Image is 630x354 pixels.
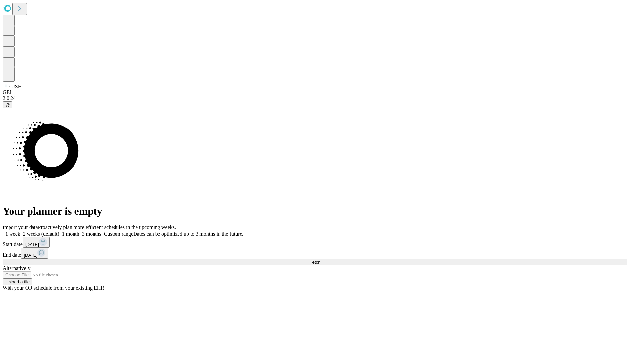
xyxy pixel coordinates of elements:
span: Proactively plan more efficient schedules in the upcoming weeks. [38,225,176,230]
button: Upload a file [3,278,32,285]
span: [DATE] [24,253,37,258]
span: Import your data [3,225,38,230]
div: End date [3,248,627,259]
h1: Your planner is empty [3,205,627,217]
span: Dates can be optimized up to 3 months in the future. [133,231,243,237]
span: GJSH [9,84,22,89]
span: 3 months [82,231,101,237]
div: 2.0.241 [3,95,627,101]
span: Custom range [104,231,133,237]
span: 1 month [62,231,79,237]
span: 1 week [5,231,20,237]
div: Start date [3,237,627,248]
span: @ [5,102,10,107]
span: Alternatively [3,265,30,271]
span: [DATE] [25,242,39,247]
span: 2 weeks (default) [23,231,59,237]
button: [DATE] [23,237,50,248]
button: Fetch [3,259,627,265]
span: With your OR schedule from your existing EHR [3,285,104,291]
button: [DATE] [21,248,48,259]
div: GEI [3,89,627,95]
span: Fetch [309,260,320,265]
button: @ [3,101,12,108]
